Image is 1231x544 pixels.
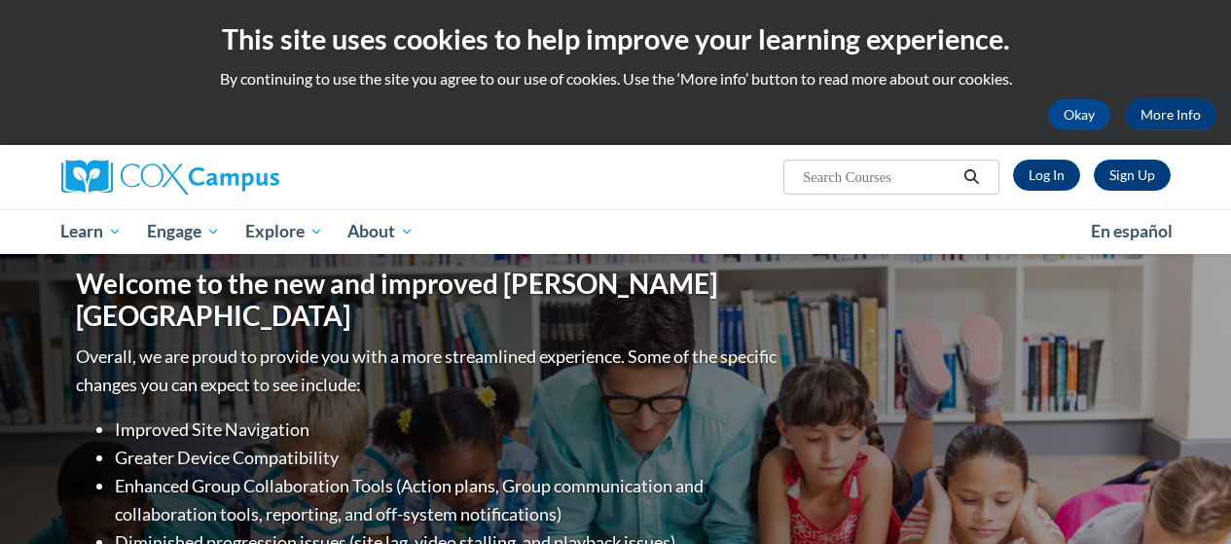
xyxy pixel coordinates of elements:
li: Enhanced Group Collaboration Tools (Action plans, Group communication and collaboration tools, re... [115,472,781,528]
p: By continuing to use the site you agree to our use of cookies. Use the ‘More info’ button to read... [15,68,1216,90]
span: About [347,220,414,243]
li: Improved Site Navigation [115,416,781,444]
p: Overall, we are proud to provide you with a more streamlined experience. Some of the specific cha... [76,343,781,399]
a: More Info [1125,99,1216,130]
h2: This site uses cookies to help improve your learning experience. [15,19,1216,58]
li: Greater Device Compatibility [115,444,781,472]
a: Engage [134,209,233,254]
span: Explore [245,220,323,243]
a: About [335,209,426,254]
img: Cox Campus [61,160,279,195]
span: Learn [60,220,122,243]
a: En español [1078,211,1185,252]
button: Search [957,165,986,189]
span: En español [1091,221,1173,241]
a: Learn [49,209,135,254]
h1: Welcome to the new and improved [PERSON_NAME][GEOGRAPHIC_DATA] [76,268,781,333]
button: Okay [1048,99,1110,130]
span: Engage [147,220,220,243]
a: Cox Campus [61,160,412,195]
a: Log In [1013,160,1080,191]
input: Search Courses [801,165,957,189]
a: Explore [233,209,336,254]
a: Register [1094,160,1171,191]
div: Main menu [47,209,1185,254]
